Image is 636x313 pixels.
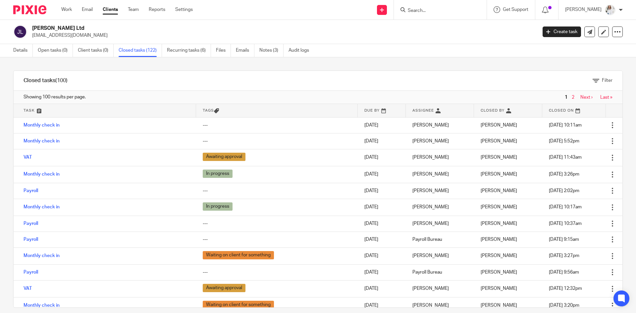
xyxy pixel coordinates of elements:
a: Emails [236,44,254,57]
td: [DATE] [358,117,406,133]
a: Monthly check in [24,253,60,258]
span: [PERSON_NAME] [481,221,517,226]
td: Payroll Bureau [406,264,474,280]
a: Monthly check in [24,123,60,128]
span: Awaiting approval [203,153,245,161]
a: Reports [149,6,165,13]
div: --- [203,187,351,194]
input: Search [407,8,467,14]
td: [PERSON_NAME] [406,216,474,232]
a: Team [128,6,139,13]
span: [PERSON_NAME] [481,139,517,143]
td: [DATE] [358,264,406,280]
span: [PERSON_NAME] [481,237,517,242]
td: [DATE] [358,166,406,183]
a: Next › [580,95,593,100]
span: In progress [203,170,233,178]
span: [DATE] 9:15am [549,237,579,242]
td: [DATE] [358,247,406,264]
img: svg%3E [13,25,27,39]
a: Recurring tasks (6) [167,44,211,57]
div: --- [203,269,351,276]
a: VAT [24,286,32,291]
a: Clients [103,6,118,13]
span: [DATE] 3:26pm [549,172,579,177]
span: [DATE] 10:11am [549,123,582,128]
td: [DATE] [358,199,406,216]
p: [PERSON_NAME] [565,6,602,13]
td: [PERSON_NAME] [406,117,474,133]
a: Closed tasks (122) [119,44,162,57]
span: [PERSON_NAME] [481,303,517,308]
span: Waiting on client for something [203,301,274,309]
span: [DATE] 2:02pm [549,188,579,193]
span: [PERSON_NAME] [481,155,517,160]
a: Details [13,44,33,57]
td: Payroll Bureau [406,232,474,247]
a: 2 [572,95,574,100]
td: [PERSON_NAME] [406,149,474,166]
span: Waiting on client for something [203,251,274,259]
span: [PERSON_NAME] [481,205,517,209]
span: Showing 100 results per page. [24,94,86,100]
span: Get Support [503,7,528,12]
a: Monthly check in [24,172,60,177]
a: Audit logs [289,44,314,57]
div: --- [203,236,351,243]
td: [PERSON_NAME] [406,133,474,149]
span: [PERSON_NAME] [481,270,517,275]
a: Files [216,44,231,57]
a: Create task [543,26,581,37]
span: [DATE] 10:17am [549,205,582,209]
a: Notes (3) [259,44,284,57]
span: 1 [563,93,569,101]
span: [DATE] 3:27pm [549,253,579,258]
span: [PERSON_NAME] [481,286,517,291]
p: [EMAIL_ADDRESS][DOMAIN_NAME] [32,32,533,39]
a: Work [61,6,72,13]
span: [DATE] 10:37am [549,221,582,226]
a: Open tasks (0) [38,44,73,57]
td: [DATE] [358,183,406,199]
nav: pager [563,95,612,100]
td: [DATE] [358,232,406,247]
a: Email [82,6,93,13]
h1: Closed tasks [24,77,68,84]
img: Pixie [13,5,46,14]
span: [DATE] 11:43am [549,155,582,160]
td: [PERSON_NAME] [406,166,474,183]
h2: [PERSON_NAME] Ltd [32,25,433,32]
span: In progress [203,202,233,211]
span: [PERSON_NAME] [481,172,517,177]
a: Monthly check in [24,205,60,209]
span: [PERSON_NAME] [481,253,517,258]
span: [PERSON_NAME] [481,188,517,193]
td: [PERSON_NAME] [406,183,474,199]
td: [PERSON_NAME] [406,280,474,297]
th: Tags [196,104,357,117]
span: [DATE] 3:20pm [549,303,579,308]
a: Monthly check in [24,303,60,308]
a: Payroll [24,270,38,275]
a: Payroll [24,237,38,242]
a: Client tasks (0) [78,44,114,57]
span: Awaiting approval [203,284,245,292]
td: [DATE] [358,280,406,297]
td: [PERSON_NAME] [406,247,474,264]
a: Last » [600,95,612,100]
td: [PERSON_NAME] [406,199,474,216]
span: Filter [602,78,612,83]
a: Payroll [24,188,38,193]
span: [DATE] 5:52pm [549,139,579,143]
span: [PERSON_NAME] [481,123,517,128]
div: --- [203,122,351,129]
td: [DATE] [358,216,406,232]
td: [DATE] [358,149,406,166]
a: Settings [175,6,193,13]
span: [DATE] 12:32pm [549,286,582,291]
a: Monthly check in [24,139,60,143]
a: Payroll [24,221,38,226]
a: VAT [24,155,32,160]
td: [DATE] [358,133,406,149]
span: [DATE] 9:56am [549,270,579,275]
